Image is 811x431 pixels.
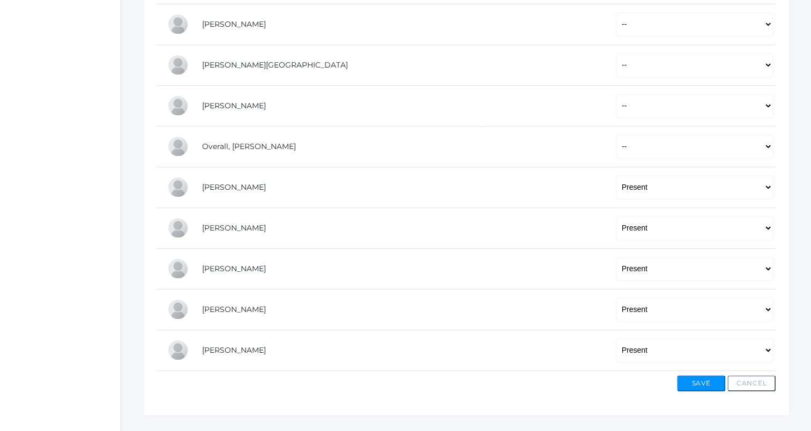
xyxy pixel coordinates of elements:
div: Shelby Hill [167,54,189,76]
a: [PERSON_NAME] [202,19,266,29]
div: Cole Pecor [167,217,189,239]
a: [PERSON_NAME] [202,345,266,355]
a: [PERSON_NAME] [202,223,266,233]
button: Cancel [727,375,776,391]
a: [PERSON_NAME] [202,304,266,314]
div: Chris Overall [167,136,189,157]
div: Abby Zylstra [167,339,189,361]
a: [PERSON_NAME][GEOGRAPHIC_DATA] [202,60,348,70]
div: Leah Vichinsky [167,299,189,320]
a: [PERSON_NAME] [202,101,266,110]
div: Raelyn Hazen [167,13,189,35]
div: Olivia Puha [167,258,189,279]
a: [PERSON_NAME] [202,182,266,192]
button: Save [677,375,725,391]
div: Payton Paterson [167,176,189,198]
a: [PERSON_NAME] [202,264,266,273]
div: Marissa Myers [167,95,189,116]
a: Overall, [PERSON_NAME] [202,142,296,151]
